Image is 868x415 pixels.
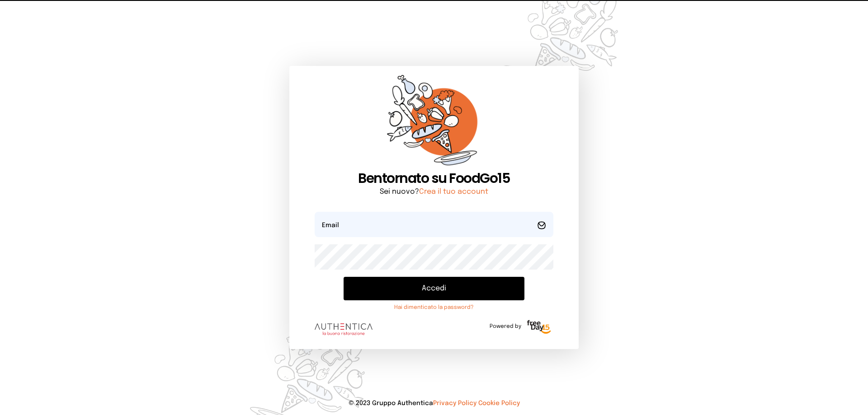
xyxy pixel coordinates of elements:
a: Crea il tuo account [419,188,488,196]
img: logo.8f33a47.png [315,323,373,335]
span: Powered by [490,323,521,330]
p: © 2023 Gruppo Authentica [14,399,854,408]
img: sticker-orange.65babaf.png [387,75,481,170]
button: Accedi [344,277,524,300]
a: Cookie Policy [478,400,520,406]
a: Privacy Policy [433,400,476,406]
a: Hai dimenticato la password? [344,304,524,311]
h1: Bentornato su FoodGo15 [315,170,553,187]
p: Sei nuovo? [315,187,553,197]
img: logo-freeday.3e08031.png [525,318,553,336]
